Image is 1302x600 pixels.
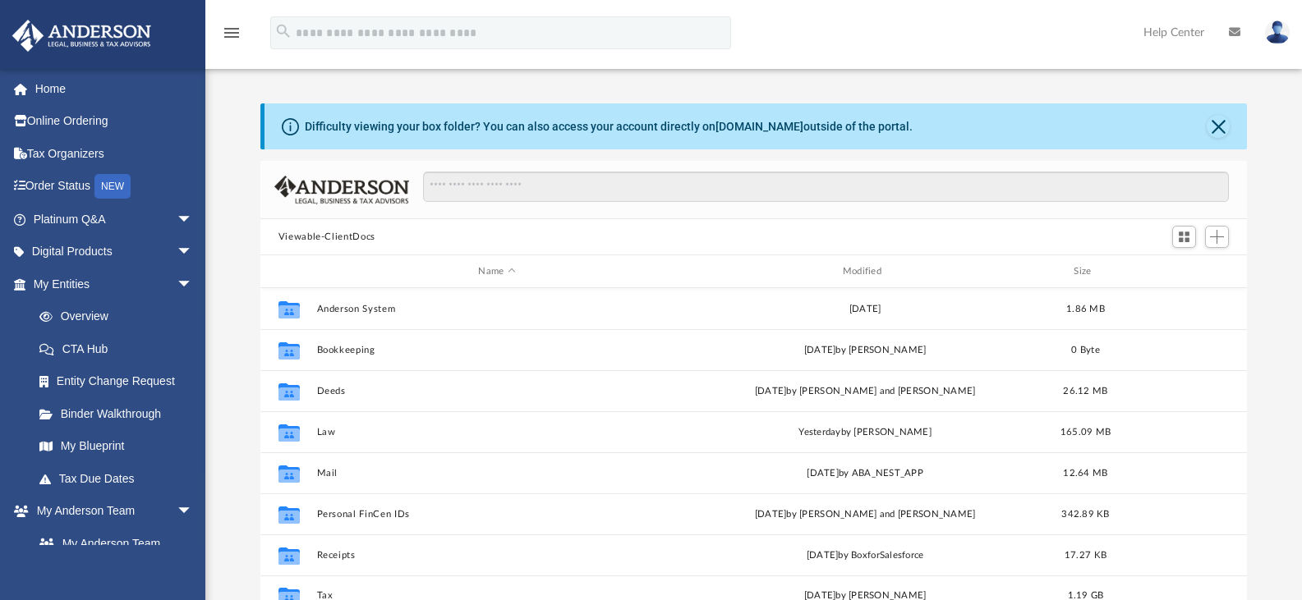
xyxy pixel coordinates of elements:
[222,23,242,43] i: menu
[177,268,209,301] span: arrow_drop_down
[268,264,309,279] div: id
[278,230,375,245] button: Viewable-ClientDocs
[177,495,209,529] span: arrow_drop_down
[12,105,218,138] a: Online Ordering
[12,236,218,268] a: Digital Productsarrow_drop_down
[1063,469,1107,478] span: 12.64 MB
[684,302,1045,317] div: [DATE]
[1065,551,1106,560] span: 17.27 KB
[316,304,677,314] button: Anderson System
[177,236,209,269] span: arrow_drop_down
[23,397,218,430] a: Binder Walkthrough
[316,509,677,520] button: Personal FinCen IDs
[316,345,677,355] button: Bookkeeping
[12,495,209,528] a: My Anderson Teamarrow_drop_down
[1052,264,1118,279] div: Size
[684,264,1046,279] div: Modified
[7,20,156,52] img: Anderson Advisors Platinum Portal
[1207,115,1230,138] button: Close
[305,118,913,135] div: Difficulty viewing your box folder? You can also access your account directly on outside of the p...
[316,468,677,479] button: Mail
[423,172,1229,203] input: Search files and folders
[12,72,218,105] a: Home
[684,466,1045,481] div: [DATE] by ABA_NEST_APP
[684,343,1045,358] div: [DATE] by [PERSON_NAME]
[12,137,218,170] a: Tax Organizers
[315,264,677,279] div: Name
[94,174,131,199] div: NEW
[1125,264,1240,279] div: id
[222,31,242,43] a: menu
[316,386,677,396] button: Deeds
[1265,21,1290,44] img: User Pic
[12,203,218,236] a: Platinum Q&Aarrow_drop_down
[23,527,201,560] a: My Anderson Team
[1205,226,1230,249] button: Add
[23,332,218,365] a: CTA Hub
[316,550,677,561] button: Receipts
[23,300,218,333] a: Overview
[715,120,803,133] a: [DOMAIN_NAME]
[1060,428,1111,437] span: 165.09 MB
[684,507,1045,522] div: [DATE] by [PERSON_NAME] and [PERSON_NAME]
[274,22,292,40] i: search
[1063,387,1107,396] span: 26.12 MB
[1061,510,1109,519] span: 342.89 KB
[1172,226,1197,249] button: Switch to Grid View
[23,365,218,398] a: Entity Change Request
[1067,591,1103,600] span: 1.19 GB
[23,430,209,463] a: My Blueprint
[798,428,840,437] span: yesterday
[1066,305,1105,314] span: 1.86 MB
[684,425,1045,440] div: by [PERSON_NAME]
[316,427,677,437] button: Law
[684,548,1045,563] div: [DATE] by BoxforSalesforce
[23,462,218,495] a: Tax Due Dates
[1071,346,1100,355] span: 0 Byte
[177,203,209,236] span: arrow_drop_down
[12,268,218,300] a: My Entitiesarrow_drop_down
[12,170,218,204] a: Order StatusNEW
[684,384,1045,399] div: [DATE] by [PERSON_NAME] and [PERSON_NAME]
